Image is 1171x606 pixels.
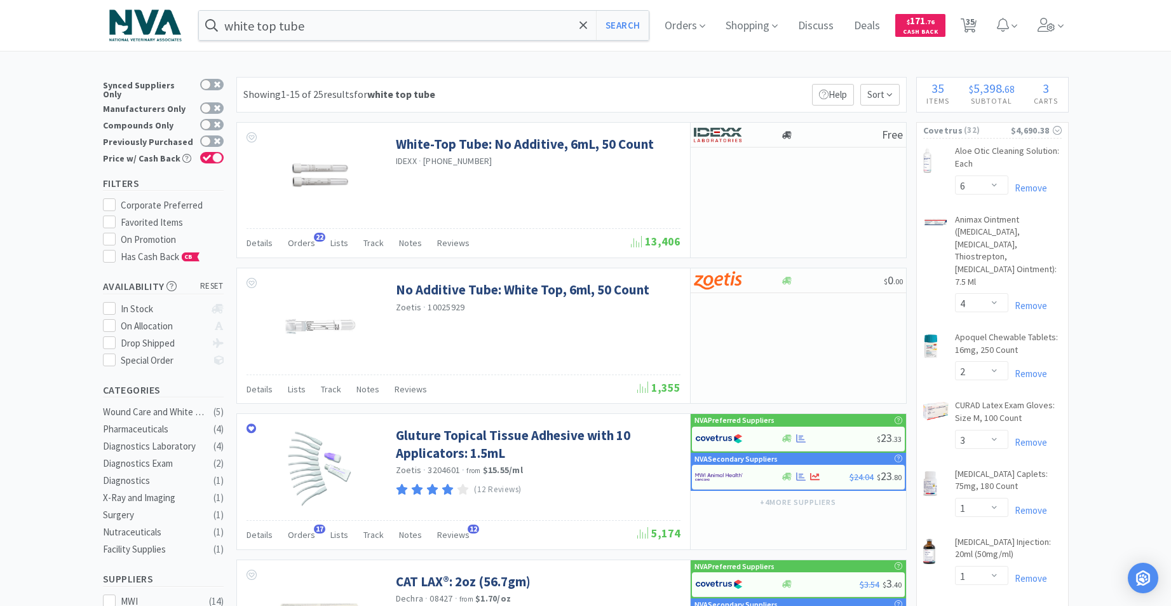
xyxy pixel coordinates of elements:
span: 23 [877,469,902,483]
span: ( 32 ) [963,124,1011,137]
p: NVA Preferred Suppliers [694,414,775,426]
span: Details [247,237,273,249]
span: Notes [399,237,422,249]
span: · [423,301,426,313]
span: $ [969,83,973,95]
span: 3 [1043,80,1049,96]
span: 08427 [430,593,452,604]
img: 63c5bf86fc7e40bdb3a5250099754568_2.png [103,3,188,48]
div: Showing 1-15 of 25 results [243,86,435,103]
span: 22 [314,233,325,242]
span: Track [363,237,384,249]
div: Synced Suppliers Only [103,79,194,99]
img: f4da0e85cfd04d19adebd61fbb130eed_127985.png [283,427,356,509]
div: Favorited Items [121,215,224,230]
div: Corporate Preferred [121,198,224,213]
span: · [423,464,426,476]
div: Wound Care and White Goods [103,404,206,420]
img: c4354009d7d9475dae4b8d0a50b64eef_698720.png [923,334,938,359]
a: Zoetis [396,464,422,476]
div: Surgery [103,507,206,523]
span: $ [884,277,888,286]
span: Orders [288,237,315,249]
span: Reviews [395,383,427,395]
span: 17 [314,525,325,534]
img: 28915c6980314007b2f457fe65bec88a_374560.jpeg [278,281,361,364]
span: $ [883,580,886,589]
span: Free [882,127,903,142]
h4: Carts [1024,95,1068,107]
strong: white top tube [367,88,435,100]
span: 0 [884,273,903,287]
span: $ [877,434,881,444]
a: CAT LAX®: 2oz (56.7gm) [396,573,531,590]
a: Remove [1008,504,1047,516]
img: f6b2451649754179b5b4e0c70c3f7cb0_2.png [695,467,743,486]
span: Cash Back [903,29,938,37]
span: 3 [883,576,902,591]
span: $3.54 [860,579,879,590]
div: Previously Purchased [103,135,194,146]
a: Remove [1008,436,1047,448]
span: . 00 [893,277,903,286]
div: Nutraceuticals [103,525,206,540]
span: Notes [399,529,422,541]
a: Gluture Topical Tissue Adhesive with 10 Applicators: 1.5mL [396,427,677,462]
h4: Items [917,95,959,107]
span: 171 [907,15,935,27]
a: [MEDICAL_DATA] Caplets: 75mg, 180 Count [955,468,1062,498]
h5: Filters [103,176,224,191]
span: . 80 [892,472,902,482]
img: 20db1b02c83c4be7948cd58931a37f2e_27575.png [923,218,949,226]
div: Price w/ Cash Back [103,152,194,163]
img: 13250b0087d44d67bb1668360c5632f9_13.png [694,125,741,144]
p: (12 Reviews) [474,483,522,497]
strong: $1.70 / oz [475,593,511,604]
span: Lists [330,529,348,541]
div: ( 4 ) [213,422,224,437]
span: 1,355 [637,380,680,395]
div: ( 4 ) [213,439,224,454]
div: Diagnostics Laboratory [103,439,206,454]
img: 95bc115878e54b79a73b82a0d24bd54d_29736.png [923,148,931,173]
span: Lists [288,383,306,395]
a: [MEDICAL_DATA] Injection: 20ml (50mg/ml) [955,536,1062,566]
div: . [959,82,1024,95]
a: $171.76Cash Back [895,8,945,43]
h4: Subtotal [959,95,1024,107]
a: Dechra [396,593,424,604]
div: ( 1 ) [213,542,224,557]
div: Diagnostics Exam [103,456,206,471]
a: Remove [1008,572,1047,584]
div: Special Order [121,353,205,368]
button: +4more suppliers [754,493,842,511]
a: Animax Ointment ([MEDICAL_DATA], [MEDICAL_DATA], Thiostrepton, [MEDICAL_DATA] Ointment): 7.5 Ml [955,214,1062,294]
span: reset [200,280,224,293]
a: Deals [849,20,885,32]
span: Notes [356,383,379,395]
a: CURAD Latex Exam Gloves: Size M, 100 Count [955,399,1062,429]
div: Pharmaceuticals [103,422,206,437]
div: ( 5 ) [213,404,224,420]
span: . 76 [925,18,935,26]
a: Remove [1008,300,1047,312]
div: Drop Shipped [121,336,205,351]
span: · [455,593,457,604]
span: from [459,595,473,603]
img: 77fca1acd8b6420a9015268ca798ef17_1.png [695,429,743,448]
p: NVA Secondary Suppliers [694,453,778,465]
p: Help [812,84,854,106]
span: . 33 [892,434,902,444]
span: . 40 [892,580,902,589]
div: X-Ray and Imaging [103,490,206,506]
div: On Promotion [121,232,224,247]
span: Details [247,529,273,541]
div: ( 1 ) [213,525,224,540]
button: Search [596,11,649,40]
span: Has Cash Back [121,251,200,263]
span: 10025929 [428,301,464,313]
span: Reviews [437,529,470,541]
span: Track [363,529,384,541]
p: NVA Preferred Suppliers [694,560,775,572]
a: Zoetis [396,301,422,313]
